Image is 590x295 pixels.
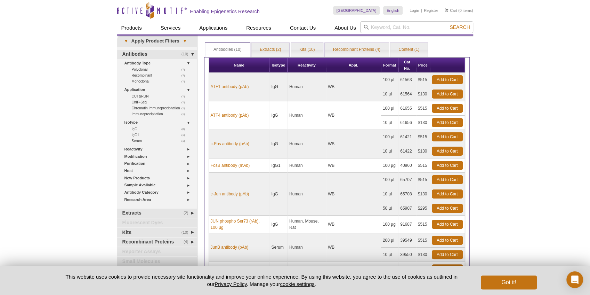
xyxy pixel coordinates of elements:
td: 39549 [398,233,416,248]
td: 61564 [398,87,416,101]
td: WB [326,173,381,216]
a: Add to Cart [432,204,463,213]
a: Add to Cart [432,90,463,99]
td: Human [288,173,326,216]
li: | [421,6,422,15]
td: Serum [269,233,288,262]
td: Human [288,73,326,101]
h2: Enabling Epigenetics Research [190,8,260,15]
td: WB [326,130,381,158]
td: IgG [269,73,288,101]
td: 10 µl [381,87,398,101]
td: Human [288,158,326,173]
span: (1) [181,138,189,144]
a: Small Molecules [117,257,197,266]
span: (1) [181,99,189,105]
td: $130 [416,248,430,262]
td: $130 [416,144,430,158]
td: 40960 [398,158,416,173]
a: FosB antibody (mAb) [211,162,250,169]
td: WB [326,73,381,101]
td: IgG [269,101,288,130]
span: (1) [181,78,189,84]
span: (2) [181,72,189,78]
td: Human, Mouse, Rat [288,216,326,233]
button: cookie settings [280,281,314,287]
th: Name [209,58,270,73]
a: Isotype [124,119,193,126]
a: (1)CUT&RUN [132,93,189,99]
a: JunB antibody (pAb) [211,244,249,250]
a: New Products [124,174,193,182]
td: 10 µl [381,116,398,130]
td: 61422 [398,144,416,158]
button: Search [447,24,472,30]
th: Appl. [326,58,381,73]
a: Research Area [124,196,193,203]
a: Cart [445,8,457,13]
th: Isotype [269,58,288,73]
td: $130 [416,87,430,101]
td: 61655 [398,101,416,116]
a: English [383,6,403,15]
td: IgG [269,130,288,158]
a: ATF1 antibody (pAb) [211,84,249,90]
a: About Us [330,21,360,34]
a: (1)Serum [132,138,189,144]
a: Extracts (2) [251,43,289,57]
li: (0 items) [445,6,473,15]
a: Add to Cart [432,118,463,127]
a: (1)ChIP-Seq [132,99,189,105]
td: 100 µl [381,173,398,187]
a: Add to Cart [432,250,463,259]
a: Register [424,8,438,13]
p: This website uses cookies to provide necessary site functionality and improve your online experie... [54,273,470,288]
td: 100 µg [381,216,398,233]
a: Reporter Assays [117,247,197,256]
td: $515 [416,173,430,187]
a: Add to Cart [432,189,463,199]
td: 65907 [398,201,416,216]
td: 39550 [398,248,416,262]
a: Privacy Policy [215,281,246,287]
td: $130 [416,116,430,130]
span: (10) [181,50,192,59]
td: $515 [416,130,430,144]
a: ▾Apply Product Filters▾ [117,36,197,47]
td: $515 [416,158,430,173]
a: Add to Cart [432,75,463,84]
td: IgG [269,173,288,216]
td: Human [288,262,326,290]
a: [GEOGRAPHIC_DATA] [333,6,380,15]
a: Add to Cart [432,220,463,229]
td: Human [288,130,326,158]
a: (1)Chromatin Immunoprecipitation [132,105,189,111]
a: Add to Cart [432,236,463,245]
a: Antibody Category [124,189,193,196]
a: Contact Us [286,21,320,34]
span: (1) [181,111,189,117]
a: c-Jun antibody (pAb) [211,191,249,197]
td: WB [326,158,381,173]
a: Services [156,21,185,34]
a: Host [124,167,193,174]
a: Content (1) [390,43,428,57]
a: (8)IgG [132,126,189,132]
a: Modification [124,153,193,160]
a: (10)Antibodies [117,50,197,59]
span: (1) [181,132,189,138]
td: 65708 [398,187,416,201]
td: $515 [416,233,430,248]
td: $130 [416,187,430,201]
span: (10) [181,228,192,237]
a: Antibodies (10) [205,43,250,57]
a: (10)Kits [117,228,197,237]
a: (1)Monoclonal [132,78,189,84]
td: $515 [416,101,430,116]
th: Price [416,58,430,73]
span: Search [450,24,470,30]
a: Resources [242,21,275,34]
td: 100 µl [381,130,398,144]
td: WB [326,101,381,130]
img: Your Cart [445,8,448,12]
